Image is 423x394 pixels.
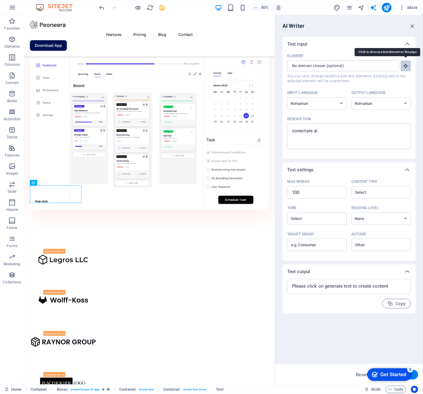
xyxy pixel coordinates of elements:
[216,386,223,393] span: Click to select. Double-click to edit
[382,299,411,308] button: Copy
[31,386,223,393] nav: breadcrumb
[352,179,378,184] p: Content type
[4,262,20,266] p: Marketing
[5,386,21,393] a: Click to cancel selection. Double-click to open Pages
[399,5,418,11] span: More
[365,386,381,393] h6: Session time
[287,97,347,110] select: Input language
[107,388,110,391] i: This element is a customizable preset
[358,4,365,11] i: Navigator
[147,4,154,11] button: reload
[276,5,281,10] i: On resize automatically adjust zoom level to fit chosen device.
[382,3,392,12] button: publish
[287,186,347,199] input: Max words
[4,117,21,121] p: Accordion
[99,4,106,11] i: Undo: Change text (Ctrl+Z)
[396,3,420,12] button: More
[5,80,19,85] p: Content
[260,4,270,11] h6: 80%
[3,280,21,285] p: Collections
[386,386,406,393] button: Code
[57,386,68,393] span: Click to select. Double-click to edit
[251,4,272,11] button: 80%
[163,386,180,393] span: Click to select. Double-click to edit
[334,4,340,11] i: Design (Ctrl+Alt+Y)
[147,4,154,11] i: Reload page
[7,244,18,248] p: Forms
[159,4,166,11] button: save
[7,98,17,103] p: Boxes
[6,207,18,212] p: Header
[6,171,18,176] p: Images
[98,4,106,11] button: undo
[282,163,416,177] div: Text settings
[287,74,411,83] span: You can only choose headline and text elements. Existing text in the selected element will be ove...
[370,4,377,11] button: text_generator
[352,232,366,237] p: Author
[35,4,80,11] img: Editor Logo
[135,4,142,11] button: Click here to leave preview mode and continue editing
[7,225,18,230] p: Footer
[290,127,408,146] textarea: Description
[383,4,390,11] i: Publish
[287,205,296,210] p: Tone
[8,189,17,194] p: Slider
[4,26,20,31] p: Favorites
[5,153,19,158] p: Features
[352,205,379,210] p: Reading level
[183,386,207,393] span: . boxes-box-inner
[346,4,353,11] button: pages
[356,372,368,377] span: Reset
[346,4,353,11] i: Pages (Ctrl+Alt+S)
[289,214,335,223] input: ToneClear
[287,269,311,275] p: Text output
[287,232,314,237] p: Target group
[388,386,403,393] span: Code
[353,241,399,249] input: AuthorClear
[70,386,99,393] span: . preset-boxes-v3-app
[353,188,399,197] input: Content typeClear
[5,62,20,67] p: Columns
[18,7,44,12] div: Get Started
[387,301,406,307] span: Copy
[287,90,318,95] p: Input language
[370,4,377,11] i: AI Writer
[358,4,365,11] button: navigator
[282,177,416,261] div: Text settings
[287,41,307,47] p: Text input
[411,386,418,393] button: Usercentrics
[282,37,416,51] div: Text input
[102,388,105,391] i: Element contains an animation
[5,3,49,16] div: Get Started 5 items remaining, 0% complete
[371,386,380,393] span: 00 00
[352,90,386,95] p: Output language
[31,386,47,393] span: Click to select. Double-click to edit
[282,264,416,279] div: Text output
[287,179,309,184] p: Max words
[352,97,411,110] select: Output language
[282,279,416,313] div: Text output
[287,167,314,173] p: Text settings
[287,240,347,250] input: Target group
[159,4,166,11] i: Save (Ctrl+S)
[353,370,371,379] button: Reset
[282,22,304,30] h6: AI Writer
[352,212,411,225] select: Reading level
[287,117,311,121] p: Description
[287,60,395,71] input: ElementYou can only choose headline and text elements. Existing text in the selected element will...
[282,51,416,159] div: Text input
[287,53,304,58] p: Element
[138,386,154,393] span: . boxes-box
[119,386,136,393] span: Click to select. Double-click to edit
[45,1,51,7] div: 5
[7,135,18,140] p: Tables
[334,4,341,11] button: design
[401,60,411,71] button: ElementYou can only choose headline and text elements. Existing text in the selected element will...
[5,44,20,49] p: Elements
[375,387,376,392] span: :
